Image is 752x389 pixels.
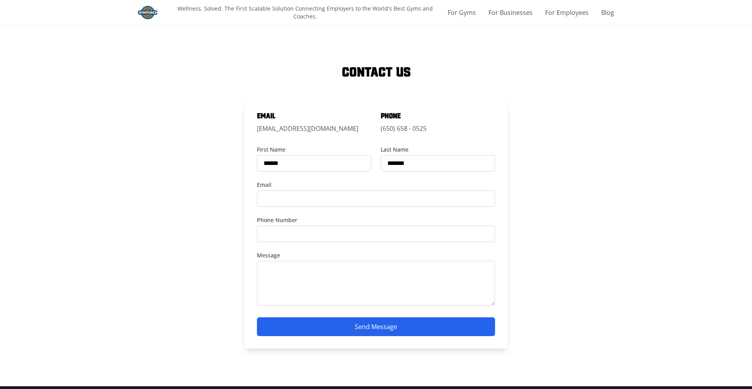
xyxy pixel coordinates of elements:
label: First Name [257,146,371,154]
label: Last Name [381,146,495,154]
h3: Phone [381,110,495,121]
a: For Gyms [448,8,476,17]
a: Blog [601,8,614,17]
label: Email [257,181,495,189]
img: Gym Force Logo [138,6,157,19]
h1: Contact Us [81,63,671,78]
p: Wellness, Solved. The First Scalable Solution Connecting Employers to the World's Best Gyms and C... [165,5,445,20]
button: Send Message [257,317,495,336]
p: (650) 658 - 0525 [381,124,495,133]
h3: Email [257,110,371,121]
a: For Businesses [488,8,533,17]
a: For Employees [545,8,589,17]
label: Phone Number [257,216,495,224]
label: Message [257,251,495,259]
p: [EMAIL_ADDRESS][DOMAIN_NAME] [257,124,371,133]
